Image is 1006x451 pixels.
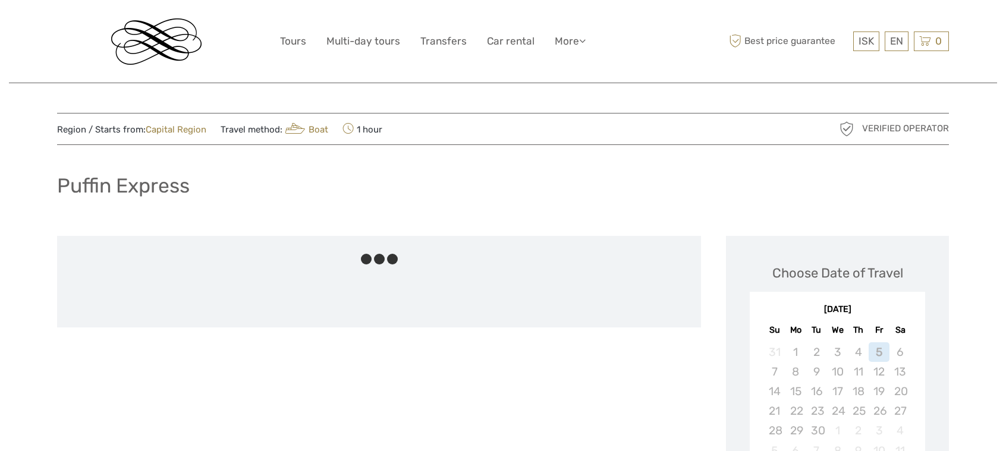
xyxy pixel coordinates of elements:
div: Tu [806,322,827,338]
div: Not available Thursday, September 11th, 2025 [848,362,869,381]
div: Not available Saturday, September 27th, 2025 [889,401,910,421]
div: Not available Tuesday, September 2nd, 2025 [806,342,827,362]
div: Not available Sunday, August 31st, 2025 [764,342,785,362]
div: Not available Wednesday, October 1st, 2025 [827,421,848,440]
span: ISK [859,35,874,47]
div: Not available Thursday, September 4th, 2025 [848,342,869,362]
div: Not available Friday, September 5th, 2025 [869,342,889,362]
a: Capital Region [146,124,206,135]
div: Fr [869,322,889,338]
a: More [555,33,586,50]
div: Not available Friday, October 3rd, 2025 [869,421,889,440]
div: Not available Friday, September 12th, 2025 [869,362,889,381]
div: Not available Sunday, September 14th, 2025 [764,381,785,401]
div: We [827,322,848,338]
div: Not available Tuesday, September 16th, 2025 [806,381,827,401]
div: Not available Saturday, September 6th, 2025 [889,342,910,362]
div: Not available Wednesday, September 3rd, 2025 [827,342,848,362]
div: Not available Friday, September 19th, 2025 [869,381,889,401]
span: Travel method: [221,121,328,137]
img: verified_operator_grey_128.png [837,119,856,138]
div: Sa [889,322,910,338]
span: Region / Starts from: [57,124,206,136]
div: Not available Wednesday, September 10th, 2025 [827,362,848,381]
div: [DATE] [750,304,925,316]
div: Not available Tuesday, September 23rd, 2025 [806,401,827,421]
div: Not available Sunday, September 21st, 2025 [764,401,785,421]
div: Mo [785,322,806,338]
div: Th [848,322,869,338]
div: Not available Monday, September 22nd, 2025 [785,401,806,421]
div: Not available Tuesday, September 30th, 2025 [806,421,827,440]
div: Not available Saturday, October 4th, 2025 [889,421,910,440]
div: Su [764,322,785,338]
span: 1 hour [342,121,382,137]
a: Transfers [420,33,467,50]
div: EN [885,31,908,51]
a: Car rental [487,33,535,50]
a: Multi-day tours [326,33,400,50]
div: Not available Thursday, September 18th, 2025 [848,381,869,401]
span: Best price guarantee [726,31,850,51]
h1: Puffin Express [57,174,190,198]
div: Not available Saturday, September 20th, 2025 [889,381,910,401]
div: Not available Sunday, September 7th, 2025 [764,362,785,381]
div: Not available Sunday, September 28th, 2025 [764,421,785,440]
div: Not available Wednesday, September 17th, 2025 [827,381,848,401]
div: Not available Wednesday, September 24th, 2025 [827,401,848,421]
div: Not available Saturday, September 13th, 2025 [889,362,910,381]
span: 0 [933,35,944,47]
a: Boat [282,124,328,135]
div: Not available Monday, September 29th, 2025 [785,421,806,440]
div: Not available Monday, September 1st, 2025 [785,342,806,362]
img: Reykjavik Residence [111,18,202,65]
div: Not available Monday, September 8th, 2025 [785,362,806,381]
a: Tours [280,33,306,50]
div: Choose Date of Travel [772,264,903,282]
div: Not available Friday, September 26th, 2025 [869,401,889,421]
div: Not available Tuesday, September 9th, 2025 [806,362,827,381]
span: Verified Operator [862,122,949,135]
div: Not available Thursday, October 2nd, 2025 [848,421,869,440]
div: Not available Monday, September 15th, 2025 [785,381,806,401]
div: Not available Thursday, September 25th, 2025 [848,401,869,421]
